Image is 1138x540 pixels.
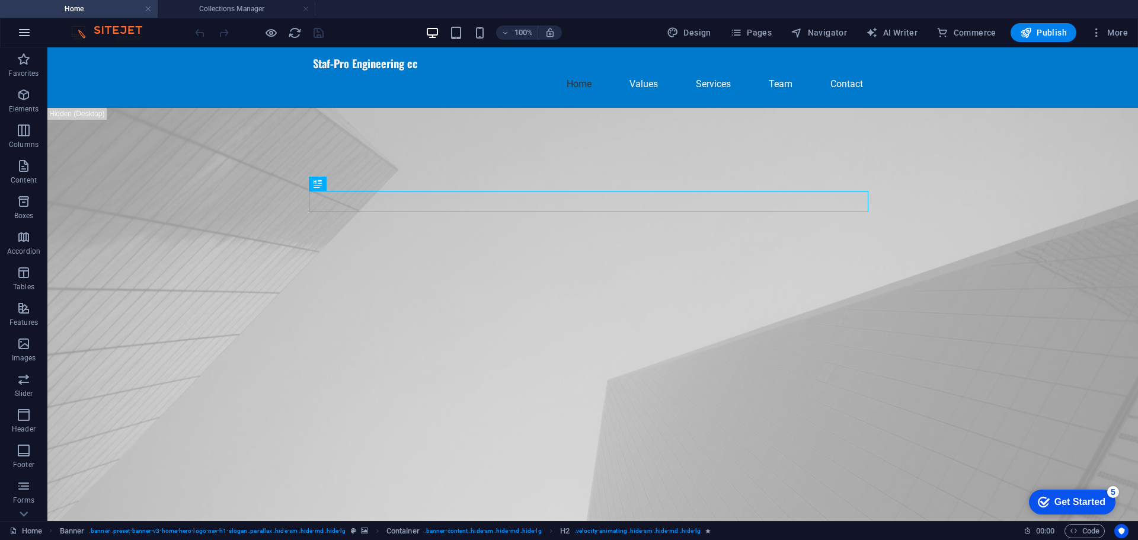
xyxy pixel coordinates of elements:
button: Navigator [786,23,852,42]
span: 00 00 [1036,524,1054,538]
span: Code [1070,524,1099,538]
i: Reload page [288,26,302,40]
button: Design [662,23,716,42]
span: More [1091,27,1128,39]
p: Header [12,424,36,434]
span: . banner .preset-banner-v3-home-hero-logo-nav-h1-slogan .parallax .hide-sm .hide-md .hide-lg [89,524,346,538]
button: Pages [725,23,776,42]
p: Elements [9,104,39,114]
span: AI Writer [866,27,918,39]
span: Click to select. Double-click to edit [60,524,85,538]
p: Accordion [7,247,40,256]
p: Columns [9,140,39,149]
button: AI Writer [861,23,922,42]
span: Click to select. Double-click to edit [386,524,420,538]
p: Features [9,318,38,327]
span: : [1044,526,1046,535]
button: Usercentrics [1114,524,1129,538]
button: More [1086,23,1133,42]
span: Click to select. Double-click to edit [560,524,570,538]
h4: Collections Manager [158,2,315,15]
p: Footer [13,460,34,469]
span: Design [667,27,711,39]
button: Publish [1011,23,1076,42]
div: Get Started [35,13,86,24]
span: Pages [730,27,772,39]
div: Design (Ctrl+Alt+Y) [662,23,716,42]
i: This element is a customizable preset [351,528,356,534]
button: Commerce [932,23,1001,42]
div: 5 [88,2,100,14]
span: . banner-content .hide-sm .hide-md .hide-lg [424,524,542,538]
span: . velocity-animating .hide-sm .hide-md .hide-lg [574,524,701,538]
p: Content [11,175,37,185]
button: Code [1065,524,1105,538]
button: reload [287,25,302,40]
p: Boxes [14,211,34,221]
button: 100% [496,25,538,40]
button: Click here to leave preview mode and continue editing [264,25,278,40]
img: Editor Logo [68,25,157,40]
h6: 100% [514,25,533,40]
p: Tables [13,282,34,292]
i: On resize automatically adjust zoom level to fit chosen device. [545,27,555,38]
p: Forms [13,496,34,505]
p: Slider [15,389,33,398]
i: Element contains an animation [705,528,711,534]
span: Navigator [791,27,847,39]
i: This element contains a background [361,528,368,534]
p: Images [12,353,36,363]
p: Favorites [8,69,39,78]
h6: Session time [1024,524,1055,538]
nav: breadcrumb [60,524,711,538]
a: Click to cancel selection. Double-click to open Pages [9,524,42,538]
div: Get Started 5 items remaining, 0% complete [9,6,96,31]
span: Publish [1020,27,1067,39]
span: Commerce [936,27,996,39]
